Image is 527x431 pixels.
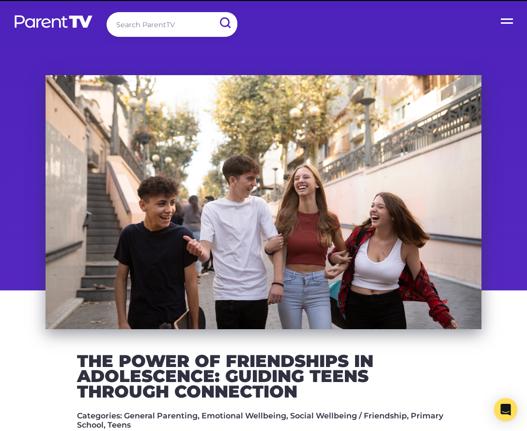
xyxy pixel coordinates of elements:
[107,12,237,37] input: Search ParentTV
[212,12,237,34] input: Submit
[494,398,517,421] div: Open Intercom Messenger
[77,353,450,399] h2: The Power of Friendships in Adolescence: Guiding Teens Through Connection
[77,411,450,430] h5: Categories: General Parenting, Emotional Wellbeing, Social Wellbeing / Friendship, Primary School...
[14,15,93,29] img: parenttv-logo-white.4c85aaf.svg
